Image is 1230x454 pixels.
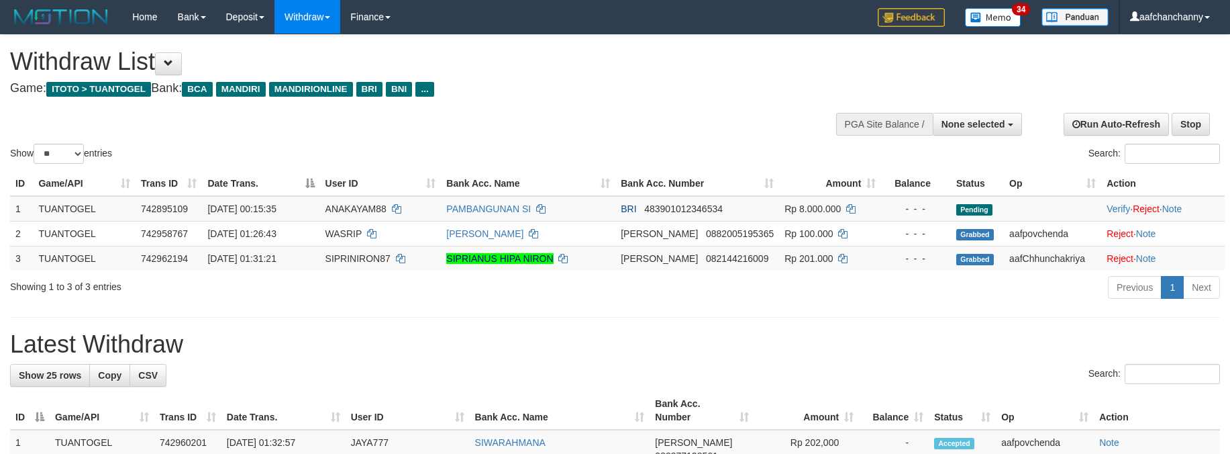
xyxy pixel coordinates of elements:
[1099,437,1119,448] a: Note
[446,228,523,239] a: [PERSON_NAME]
[996,392,1094,430] th: Op: activate to sort column ascending
[1101,246,1225,271] td: ·
[136,171,202,196] th: Trans ID: activate to sort column ascending
[1041,8,1109,26] img: panduan.png
[10,7,112,27] img: MOTION_logo.png
[1012,3,1030,15] span: 34
[1161,276,1184,299] a: 1
[446,253,553,264] a: SIPRIANUS HIPA NIRON
[956,204,992,216] span: Pending
[881,171,951,196] th: Balance
[1108,276,1162,299] a: Previous
[10,331,1220,358] h1: Latest Withdraw
[10,364,90,387] a: Show 25 rows
[965,8,1021,27] img: Button%20Memo.svg
[141,228,188,239] span: 742958767
[650,392,754,430] th: Bank Acc. Number: activate to sort column ascending
[320,171,442,196] th: User ID: activate to sort column ascending
[956,229,994,240] span: Grabbed
[33,246,136,271] td: TUANTOGEL
[207,253,276,264] span: [DATE] 01:31:21
[886,227,945,240] div: - - -
[754,392,859,430] th: Amount: activate to sort column ascending
[10,221,33,246] td: 2
[615,171,779,196] th: Bank Acc. Number: activate to sort column ascending
[1088,144,1220,164] label: Search:
[141,203,188,214] span: 742895109
[19,370,81,381] span: Show 25 rows
[1064,113,1169,136] a: Run Auto-Refresh
[1162,203,1182,214] a: Note
[325,203,387,214] span: ANAKAYAM88
[10,144,112,164] label: Show entries
[356,82,382,97] span: BRI
[475,437,546,448] a: SIWARAHMANA
[10,246,33,271] td: 3
[1125,364,1220,384] input: Search:
[33,171,136,196] th: Game/API: activate to sort column ascending
[10,48,807,75] h1: Withdraw List
[386,82,412,97] span: BNI
[644,203,723,214] span: Copy 483901012346534 to clipboard
[1136,228,1156,239] a: Note
[1094,392,1220,430] th: Action
[325,253,391,264] span: SIPRINIRON87
[415,82,433,97] span: ...
[202,171,319,196] th: Date Trans.: activate to sort column descending
[779,171,881,196] th: Amount: activate to sort column ascending
[221,392,346,430] th: Date Trans.: activate to sort column ascending
[441,171,615,196] th: Bank Acc. Name: activate to sort column ascending
[1101,221,1225,246] td: ·
[1101,196,1225,222] td: · ·
[98,370,121,381] span: Copy
[1133,203,1160,214] a: Reject
[886,202,945,216] div: - - -
[621,203,636,214] span: BRI
[216,82,266,97] span: MANDIRI
[446,203,531,214] a: PAMBANGUNAN SI
[46,82,151,97] span: ITOTO > TUANTOGEL
[1107,228,1133,239] a: Reject
[1004,171,1101,196] th: Op: activate to sort column ascending
[1004,246,1101,271] td: aafChhunchakriya
[1088,364,1220,384] label: Search:
[934,438,974,449] span: Accepted
[89,364,130,387] a: Copy
[325,228,362,239] span: WASRIP
[941,119,1005,130] span: None selected
[10,392,50,430] th: ID: activate to sort column descending
[10,196,33,222] td: 1
[1107,253,1133,264] a: Reject
[130,364,166,387] a: CSV
[886,252,945,265] div: - - -
[951,171,1004,196] th: Status
[269,82,353,97] span: MANDIRIONLINE
[878,8,945,27] img: Feedback.jpg
[154,392,221,430] th: Trans ID: activate to sort column ascending
[182,82,212,97] span: BCA
[706,228,774,239] span: Copy 0882005195365 to clipboard
[784,253,833,264] span: Rp 201.000
[706,253,768,264] span: Copy 082144216009 to clipboard
[1125,144,1220,164] input: Search:
[1107,203,1130,214] a: Verify
[956,254,994,265] span: Grabbed
[207,228,276,239] span: [DATE] 01:26:43
[1004,221,1101,246] td: aafpovchenda
[933,113,1022,136] button: None selected
[50,392,154,430] th: Game/API: activate to sort column ascending
[10,171,33,196] th: ID
[207,203,276,214] span: [DATE] 00:15:35
[859,392,929,430] th: Balance: activate to sort column ascending
[10,82,807,95] h4: Game: Bank:
[784,228,833,239] span: Rp 100.000
[470,392,650,430] th: Bank Acc. Name: activate to sort column ascending
[621,253,698,264] span: [PERSON_NAME]
[929,392,996,430] th: Status: activate to sort column ascending
[1172,113,1210,136] a: Stop
[1183,276,1220,299] a: Next
[34,144,84,164] select: Showentries
[138,370,158,381] span: CSV
[33,221,136,246] td: TUANTOGEL
[1136,253,1156,264] a: Note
